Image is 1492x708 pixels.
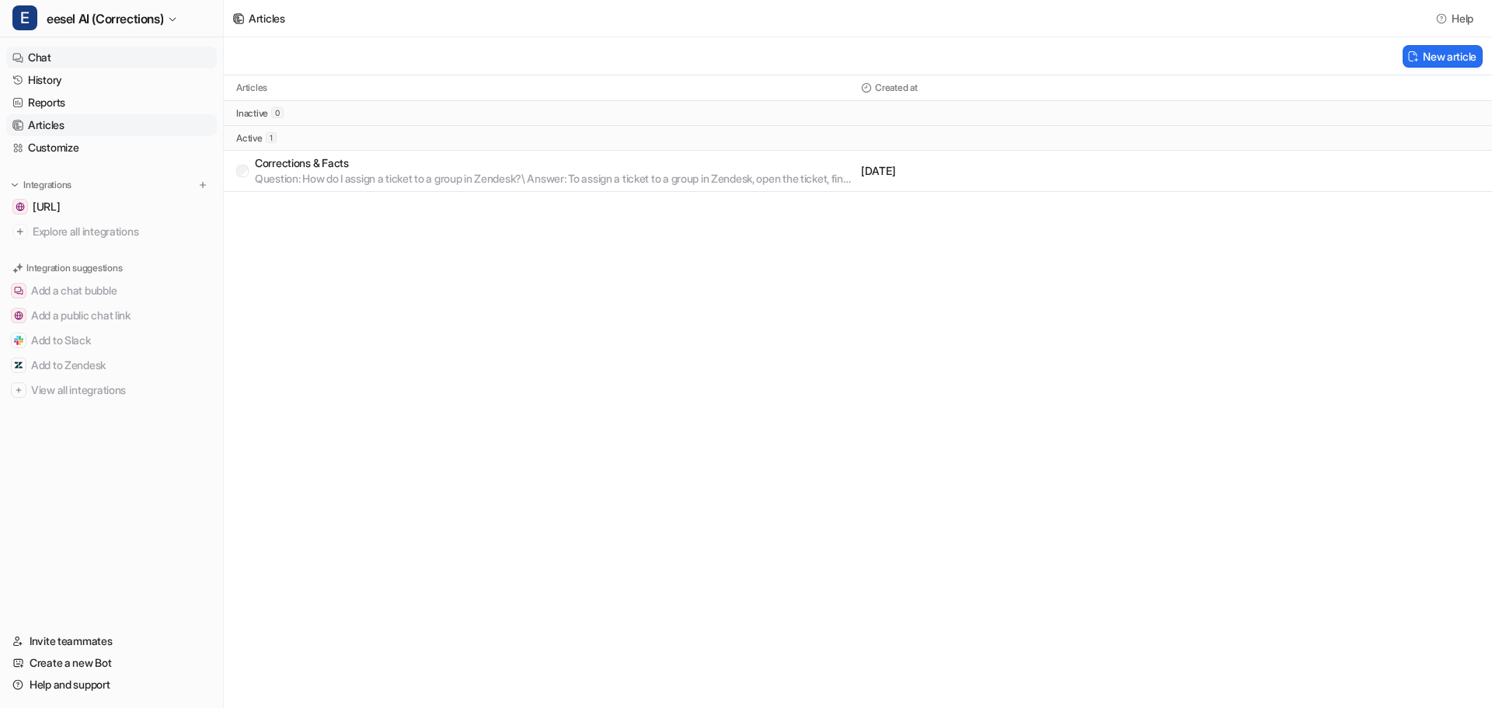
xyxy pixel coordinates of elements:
[9,180,20,190] img: expand menu
[236,132,263,145] p: active
[6,353,217,378] button: Add to ZendeskAdd to Zendesk
[6,630,217,652] a: Invite teammates
[26,261,122,275] p: Integration suggestions
[14,311,23,320] img: Add a public chat link
[23,179,71,191] p: Integrations
[14,336,23,345] img: Add to Slack
[6,69,217,91] a: History
[875,82,918,94] p: Created at
[6,378,217,403] button: View all integrationsView all integrations
[255,171,855,187] p: Question: How do I assign a ticket to a group in Zendesk?\ Answer: To assign a ticket to a group ...
[6,674,217,696] a: Help and support
[6,328,217,353] button: Add to SlackAdd to Slack
[6,92,217,113] a: Reports
[197,180,208,190] img: menu_add.svg
[236,107,268,120] p: inactive
[1403,45,1483,68] button: New article
[12,224,28,239] img: explore all integrations
[6,177,76,193] button: Integrations
[6,47,217,68] a: Chat
[266,132,277,143] span: 1
[16,202,25,211] img: docs.eesel.ai
[6,114,217,136] a: Articles
[6,221,217,242] a: Explore all integrations
[236,82,267,94] p: Articles
[6,196,217,218] a: docs.eesel.ai[URL]
[6,303,217,328] button: Add a public chat linkAdd a public chat link
[47,8,163,30] span: eesel AI (Corrections)
[14,361,23,370] img: Add to Zendesk
[33,219,211,244] span: Explore all integrations
[861,163,1167,179] p: [DATE]
[271,107,284,118] span: 0
[255,155,855,171] p: Corrections & Facts
[6,137,217,159] a: Customize
[249,10,285,26] div: Articles
[14,286,23,295] img: Add a chat bubble
[6,278,217,303] button: Add a chat bubbleAdd a chat bubble
[14,385,23,395] img: View all integrations
[6,652,217,674] a: Create a new Bot
[1431,7,1480,30] button: Help
[12,5,37,30] span: E
[33,199,61,214] span: [URL]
